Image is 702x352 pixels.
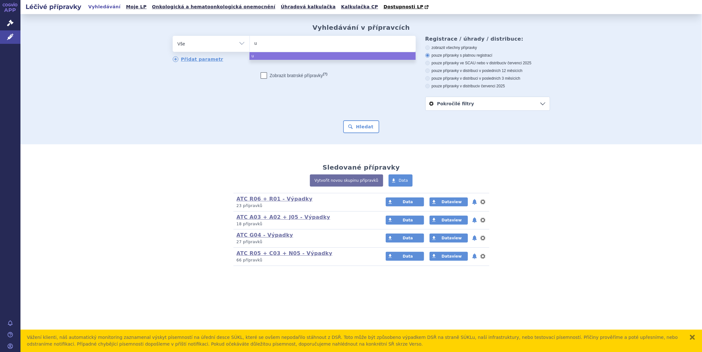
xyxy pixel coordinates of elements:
[478,84,505,88] span: v červenci 2025
[471,252,478,260] button: notifikace
[249,52,415,60] li: u
[425,53,550,58] label: pouze přípravky s platnou registrací
[386,252,424,261] a: Data
[480,234,486,242] button: nastavení
[442,254,462,259] span: Dataview
[471,198,478,206] button: notifikace
[237,222,263,226] span: 18 přípravků
[403,254,413,259] span: Data
[173,56,224,62] a: Přidat parametr
[399,178,408,183] span: Data
[382,3,432,12] a: Dostupnosti LP
[237,258,263,262] span: 66 přípravků
[237,196,313,202] a: ATC R06 + R01 - Výpadky
[323,164,400,171] h2: Sledované přípravky
[339,3,380,11] a: Kalkulačka CP
[261,72,327,79] label: Zobrazit bratrské přípravky
[430,216,468,225] a: Dataview
[425,36,550,42] h3: Registrace / úhrady / distribuce:
[425,76,550,81] label: pouze přípravky v distribuci v posledních 3 měsících
[425,84,550,89] label: pouze přípravky v distribuci
[323,72,327,76] abbr: (?)
[237,232,293,238] a: ATC G04 - Výpadky
[480,252,486,260] button: nastavení
[430,197,468,206] a: Dataview
[310,174,383,187] a: Vytvořit novou skupinu přípravků
[386,197,424,206] a: Data
[471,234,478,242] button: notifikace
[20,2,86,11] h2: Léčivé přípravky
[505,61,532,65] span: v červenci 2025
[425,60,550,66] label: pouze přípravky ve SCAU nebo v distribuci
[86,3,122,11] a: Vyhledávání
[442,200,462,204] span: Dataview
[403,218,413,222] span: Data
[279,3,338,11] a: Úhradová kalkulačka
[425,68,550,73] label: pouze přípravky v distribuci v posledních 12 měsících
[430,252,468,261] a: Dataview
[383,4,423,9] span: Dostupnosti LP
[426,97,550,110] a: Pokročilé filtry
[425,45,550,50] label: zobrazit všechny přípravky
[124,3,148,11] a: Moje LP
[403,200,413,204] span: Data
[403,236,413,240] span: Data
[237,250,333,256] a: ATC R05 + C03 + N05 - Výpadky
[389,174,413,187] a: Data
[237,214,330,220] a: ATC A03 + A02 + J05 - Výpadky
[343,120,379,133] button: Hledat
[689,334,696,340] button: zavřít
[386,234,424,243] a: Data
[480,216,486,224] button: nastavení
[27,334,683,348] div: Vážení klienti, náš automatický monitoring zaznamenal výskyt písemností na úřední desce SÚKL, kte...
[312,24,410,31] h2: Vyhledávání v přípravcích
[237,240,263,244] span: 27 přípravků
[442,236,462,240] span: Dataview
[386,216,424,225] a: Data
[480,198,486,206] button: nastavení
[150,3,277,11] a: Onkologická a hematoonkologická onemocnění
[471,216,478,224] button: notifikace
[237,204,263,208] span: 23 přípravků
[430,234,468,243] a: Dataview
[442,218,462,222] span: Dataview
